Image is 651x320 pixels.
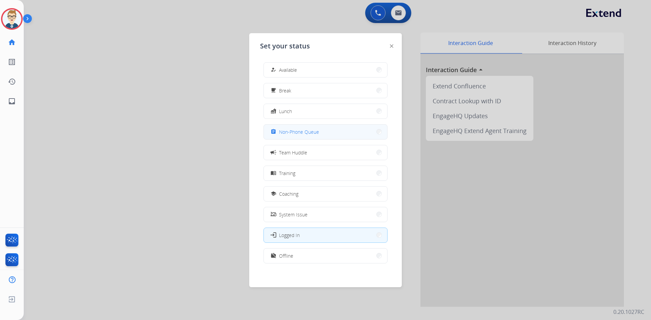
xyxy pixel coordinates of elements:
[8,97,16,105] mat-icon: inbox
[8,38,16,46] mat-icon: home
[8,58,16,66] mat-icon: list_alt
[271,108,276,114] mat-icon: fastfood
[271,88,276,93] mat-icon: free_breakfast
[264,187,387,201] button: Coaching
[279,190,298,197] span: Coaching
[271,191,276,197] mat-icon: school
[264,145,387,160] button: Team Huddle
[264,125,387,139] button: Non-Phone Queue
[613,308,644,316] p: 0.20.1027RC
[279,232,300,239] span: Logged In
[271,170,276,176] mat-icon: menu_book
[271,129,276,135] mat-icon: assignment
[390,44,393,48] img: close-button
[279,108,292,115] span: Lunch
[279,128,319,135] span: Non-Phone Queue
[264,228,387,242] button: Logged In
[264,83,387,98] button: Break
[264,63,387,77] button: Available
[279,149,307,156] span: Team Huddle
[279,66,297,73] span: Available
[260,41,310,51] span: Set your status
[264,207,387,222] button: System Issue
[279,87,291,94] span: Break
[271,253,276,259] mat-icon: work_off
[8,78,16,86] mat-icon: history
[279,252,293,259] span: Offline
[2,9,21,28] img: avatar
[270,232,277,238] mat-icon: login
[264,249,387,263] button: Offline
[264,104,387,119] button: Lunch
[271,212,276,217] mat-icon: phonelink_off
[271,67,276,73] mat-icon: how_to_reg
[279,211,308,218] span: System Issue
[279,170,295,177] span: Training
[270,149,277,156] mat-icon: campaign
[264,166,387,180] button: Training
